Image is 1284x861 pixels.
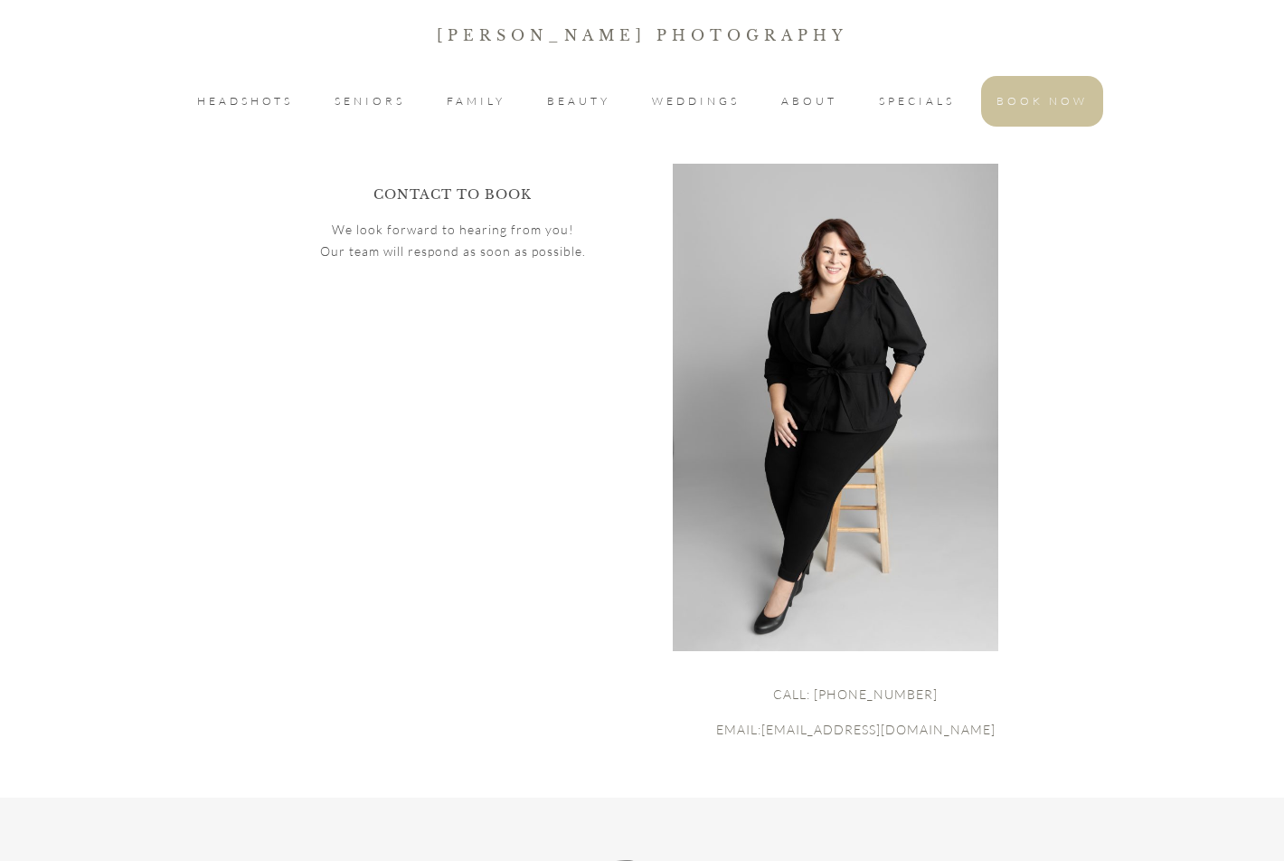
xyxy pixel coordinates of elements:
[335,90,405,112] a: SENIORS
[996,90,1088,112] a: BOOK NOW
[773,686,938,702] span: CALL: [PHONE_NUMBER]
[716,722,761,737] span: EMAIL:
[761,722,996,737] span: [EMAIL_ADDRESS][DOMAIN_NAME]
[197,90,293,112] a: HEADSHOTS
[879,90,955,112] a: SPECIALS
[447,90,505,112] a: FAMILY
[320,241,586,263] p: Our team will respond as soon as possible.
[373,184,532,218] p: CONTACT TO BOOK
[673,164,997,651] img: RJP67434
[652,90,740,112] a: WEDDINGS
[1,23,1283,48] p: [PERSON_NAME] Photography
[547,90,610,112] a: BEAUTY
[320,219,586,241] p: We look forward to hearing from you!
[781,90,837,112] a: ABOUT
